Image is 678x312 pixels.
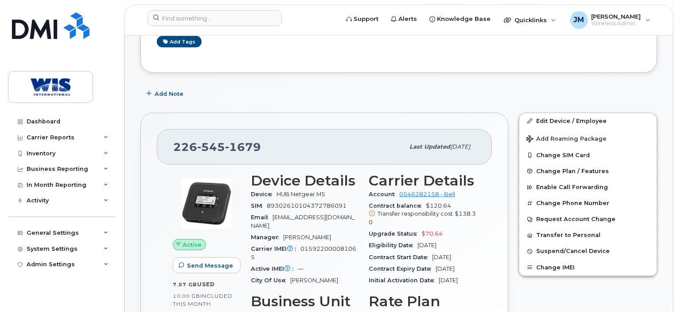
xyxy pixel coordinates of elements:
[450,143,470,150] span: [DATE]
[519,163,657,179] button: Change Plan / Features
[592,20,641,27] span: Wireless Admin
[283,234,331,241] span: [PERSON_NAME]
[437,15,491,24] span: Knowledge Base
[369,277,439,284] span: Initial Activation Date
[399,191,455,197] a: 0546282158 - Bell
[369,202,426,209] span: Contract balance
[173,292,233,307] span: included this month
[340,10,385,28] a: Support
[574,15,584,25] span: JM
[251,202,267,209] span: SIM
[251,277,290,284] span: City Of Use
[267,202,347,209] span: 89302610104372786091
[183,241,202,249] span: Active
[225,140,261,154] span: 1679
[369,230,421,237] span: Upgrade Status
[519,195,657,211] button: Change Phone Number
[251,234,283,241] span: Manager
[369,191,399,197] span: Account
[251,214,273,221] span: Email
[354,15,378,24] span: Support
[187,261,233,270] span: Send Message
[398,15,417,24] span: Alerts
[173,281,197,288] span: 7.57 GB
[197,281,215,288] span: used
[173,293,200,299] span: 10.00 GB
[417,242,436,249] span: [DATE]
[592,13,641,20] span: [PERSON_NAME]
[519,227,657,243] button: Transfer to Personal
[519,211,657,227] button: Request Account Change
[369,210,476,225] span: $138.30
[157,36,202,47] a: Add tags
[385,10,423,28] a: Alerts
[140,86,191,102] button: Add Note
[439,277,458,284] span: [DATE]
[148,10,282,26] input: Find something...
[536,248,610,255] span: Suspend/Cancel Device
[536,168,609,174] span: Change Plan / Features
[369,265,436,272] span: Contract Expiry Date
[369,254,432,261] span: Contract Start Date
[251,293,358,309] h3: Business Unit
[498,11,562,29] div: Quicklinks
[251,245,300,252] span: Carrier IMEI
[251,245,356,260] span: 015922000081065
[369,173,476,189] h3: Carrier Details
[536,184,608,191] span: Enable Call Forwarding
[251,173,358,189] h3: Device Details
[251,265,298,272] span: Active IMEI
[369,242,417,249] span: Eligibility Date
[409,143,450,150] span: Last updated
[519,179,657,195] button: Enable Call Forwarding
[519,260,657,276] button: Change IMEI
[173,140,261,154] span: 226
[197,140,225,154] span: 545
[423,10,497,28] a: Knowledge Base
[290,277,338,284] span: [PERSON_NAME]
[421,230,443,237] span: $70.64
[277,191,325,197] span: HUB Netgear M5
[432,254,451,261] span: [DATE]
[369,202,476,226] span: $120.64
[369,293,476,309] h3: Rate Plan
[173,257,241,273] button: Send Message
[526,135,607,144] span: Add Roaming Package
[519,113,657,129] a: Edit Device / Employee
[519,129,657,147] button: Add Roaming Package
[378,210,453,217] span: Transfer responsibility cost
[519,147,657,163] button: Change SIM Card
[251,214,355,229] span: [EMAIL_ADDRESS][DOMAIN_NAME]
[564,11,657,29] div: Jesse McCreary
[519,243,657,259] button: Suspend/Cancel Device
[180,177,233,230] img: image20231002-3703462-1iju0n.jpeg
[155,90,183,98] span: Add Note
[514,16,547,24] span: Quicklinks
[436,265,455,272] span: [DATE]
[298,265,304,272] span: —
[251,191,277,197] span: Device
